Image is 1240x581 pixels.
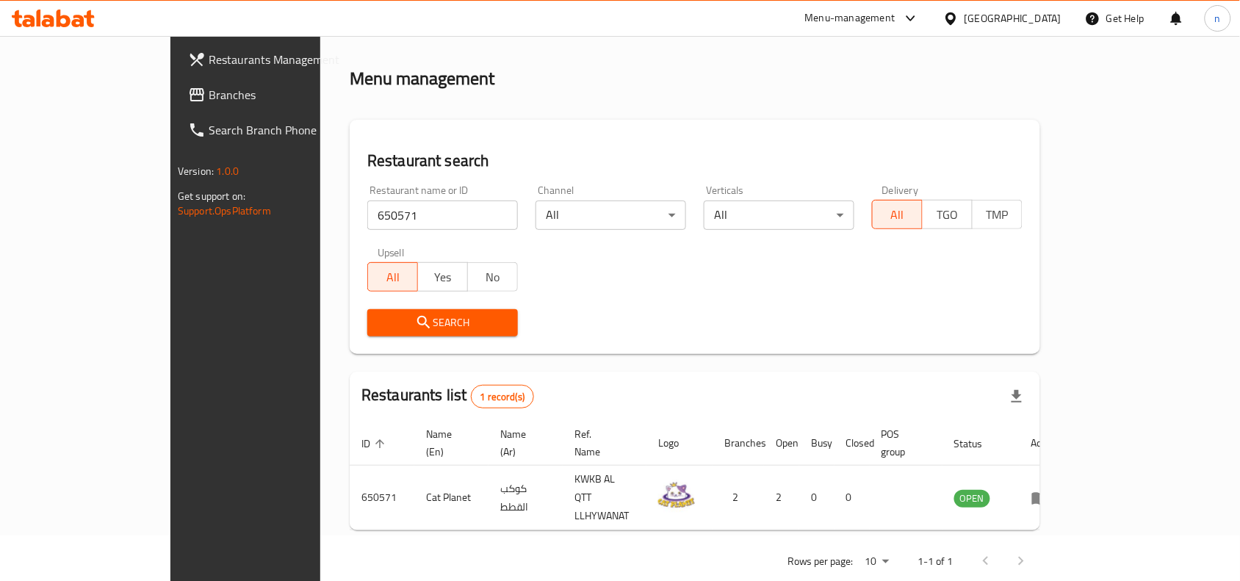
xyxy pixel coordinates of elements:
div: All [536,201,686,230]
th: Open [764,421,799,466]
button: TGO [922,200,973,229]
label: Delivery [882,185,919,195]
div: OPEN [954,490,990,508]
td: Cat Planet [414,466,489,530]
span: ID [361,435,389,452]
button: No [467,262,518,292]
span: n [1215,10,1221,26]
span: OPEN [954,490,990,507]
td: 2 [764,466,799,530]
th: Branches [713,421,764,466]
button: Search [367,309,518,336]
input: Search for restaurant name or ID.. [367,201,518,230]
span: Restaurants Management [209,51,366,68]
span: TGO [929,204,967,225]
table: enhanced table [350,421,1070,530]
td: 0 [835,466,870,530]
button: TMP [972,200,1023,229]
th: Closed [835,421,870,466]
p: 1-1 of 1 [918,552,954,571]
img: Cat Planet [658,477,695,513]
label: Upsell [378,248,405,258]
a: Branches [176,77,378,112]
h2: Restaurant search [367,150,1023,172]
a: Restaurants Management [176,42,378,77]
td: كوكب القطط [489,466,563,530]
span: All [879,204,917,225]
span: TMP [978,204,1017,225]
td: 2 [713,466,764,530]
div: Menu [1031,489,1059,507]
h2: Menu management [350,67,494,90]
div: [GEOGRAPHIC_DATA] [965,10,1061,26]
div: Export file [999,379,1034,414]
div: Menu-management [805,10,895,27]
td: KWKB AL QTT LLHYWANAT [563,466,646,530]
button: Yes [417,262,468,292]
h2: Restaurants list [361,384,534,408]
span: Search Branch Phone [209,121,366,139]
th: Logo [646,421,713,466]
span: 1 record(s) [472,390,534,404]
span: Menu management [414,20,511,37]
button: All [872,200,923,229]
div: All [704,201,854,230]
th: Action [1020,421,1070,466]
p: Rows per page: [787,552,854,571]
span: Search [379,314,506,332]
span: Ref. Name [574,425,629,461]
a: Search Branch Phone [176,112,378,148]
a: Support.OpsPlatform [178,201,271,220]
span: No [474,267,512,288]
span: Version: [178,162,214,181]
div: Rows per page: [859,551,895,573]
span: Status [954,435,1002,452]
th: Busy [799,421,835,466]
span: Name (Ar) [500,425,545,461]
button: All [367,262,418,292]
span: Name (En) [426,425,471,461]
span: POS group [882,425,925,461]
td: 0 [799,466,835,530]
span: All [374,267,412,288]
td: 650571 [350,466,414,530]
span: Get support on: [178,187,245,206]
li: / [403,20,408,37]
span: 1.0.0 [216,162,239,181]
span: Yes [424,267,462,288]
span: Branches [209,86,366,104]
div: Total records count [471,385,535,408]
